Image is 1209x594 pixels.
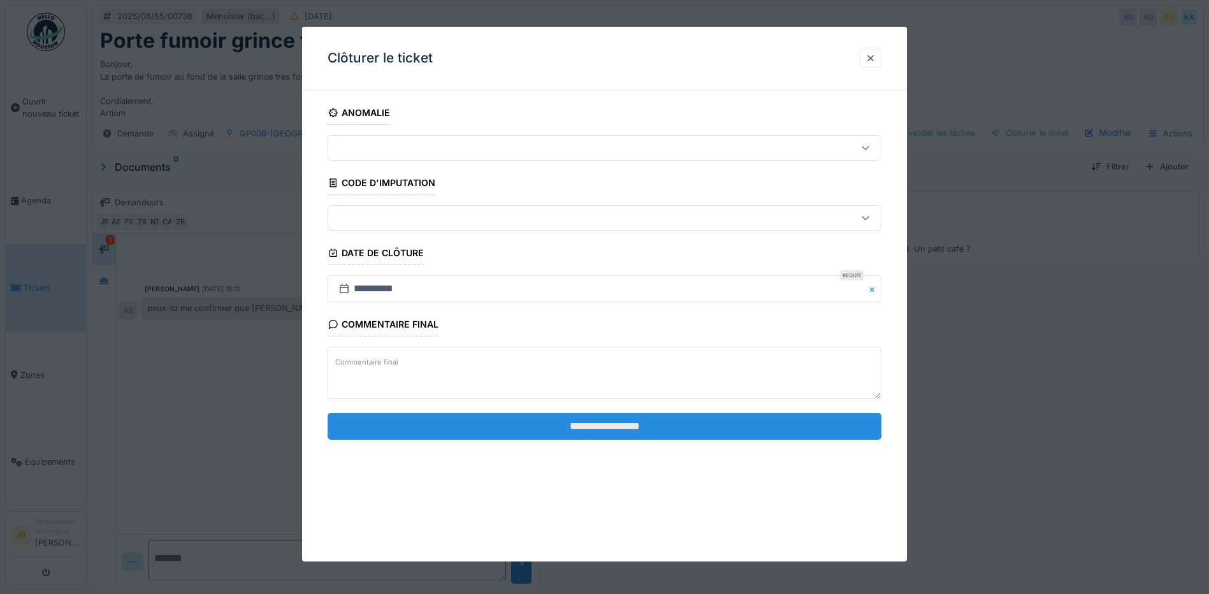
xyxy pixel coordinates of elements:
[328,315,438,337] div: Commentaire final
[840,270,864,280] div: Requis
[867,275,881,302] button: Close
[328,243,424,265] div: Date de clôture
[328,50,433,66] h3: Clôturer le ticket
[328,103,390,125] div: Anomalie
[328,173,435,195] div: Code d'imputation
[333,354,401,370] label: Commentaire final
